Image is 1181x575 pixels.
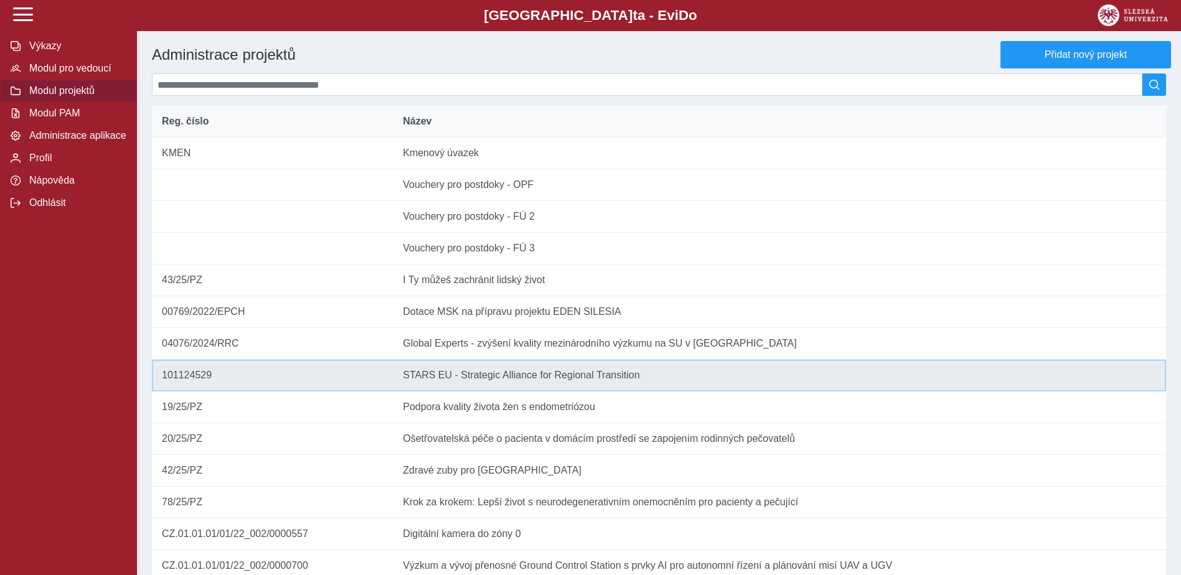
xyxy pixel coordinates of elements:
[393,201,1166,233] td: Vouchery pro postdoky - FÚ 2
[152,360,393,391] td: 101124529
[393,296,1166,328] td: Dotace MSK na přípravu projektu EDEN SILESIA
[26,197,126,208] span: Odhlásit
[679,7,689,23] span: D
[26,130,126,141] span: Administrace aplikace
[689,7,697,23] span: o
[152,487,393,518] td: 78/25/PZ
[393,518,1166,550] td: Digitální kamera do zóny 0
[26,63,126,74] span: Modul pro vedoucí
[393,138,1166,169] td: Kmenový úvazek
[152,518,393,550] td: CZ.01.01.01/01/22_002/0000557
[403,116,431,127] span: Název
[393,264,1166,296] td: I Ty můžeš zachránit lidský život
[1098,4,1168,26] img: logo_web_su.png
[152,328,393,360] td: 04076/2024/RRC
[26,40,126,52] span: Výkazy
[37,7,1144,24] b: [GEOGRAPHIC_DATA] a - Evi
[26,175,126,186] span: Nápověda
[393,487,1166,518] td: Krok za krokem: Lepší život s neurodegenerativním onemocněním pro pacienty a pečující
[393,233,1166,264] td: Vouchery pro postdoky - FÚ 3
[26,152,126,164] span: Profil
[1006,49,1165,60] span: Přidat nový projekt
[152,138,393,169] td: KMEN
[393,391,1166,423] td: Podpora kvality života žen s endometriózou
[162,116,209,127] span: Reg. číslo
[152,391,393,423] td: 19/25/PZ
[152,264,393,296] td: 43/25/PZ
[393,423,1166,455] td: Ošetřovatelská péče o pacienta v domácím prostředí se zapojením rodinných pečovatelů
[393,328,1166,360] td: Global Experts - zvýšení kvality mezinárodního výzkumu na SU v [GEOGRAPHIC_DATA]
[393,360,1166,391] td: STARS EU - Strategic Alliance for Regional Transition
[26,85,126,96] span: Modul projektů
[152,423,393,455] td: 20/25/PZ
[26,108,126,119] span: Modul PAM
[152,455,393,487] td: 42/25/PZ
[633,7,637,23] span: t
[147,41,1000,68] h1: Administrace projektů
[393,455,1166,487] td: Zdravé zuby pro [GEOGRAPHIC_DATA]
[393,169,1166,201] td: Vouchery pro postdoky - OPF
[152,296,393,328] td: 00769/2022/EPCH
[1000,41,1171,68] button: Přidat nový projekt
